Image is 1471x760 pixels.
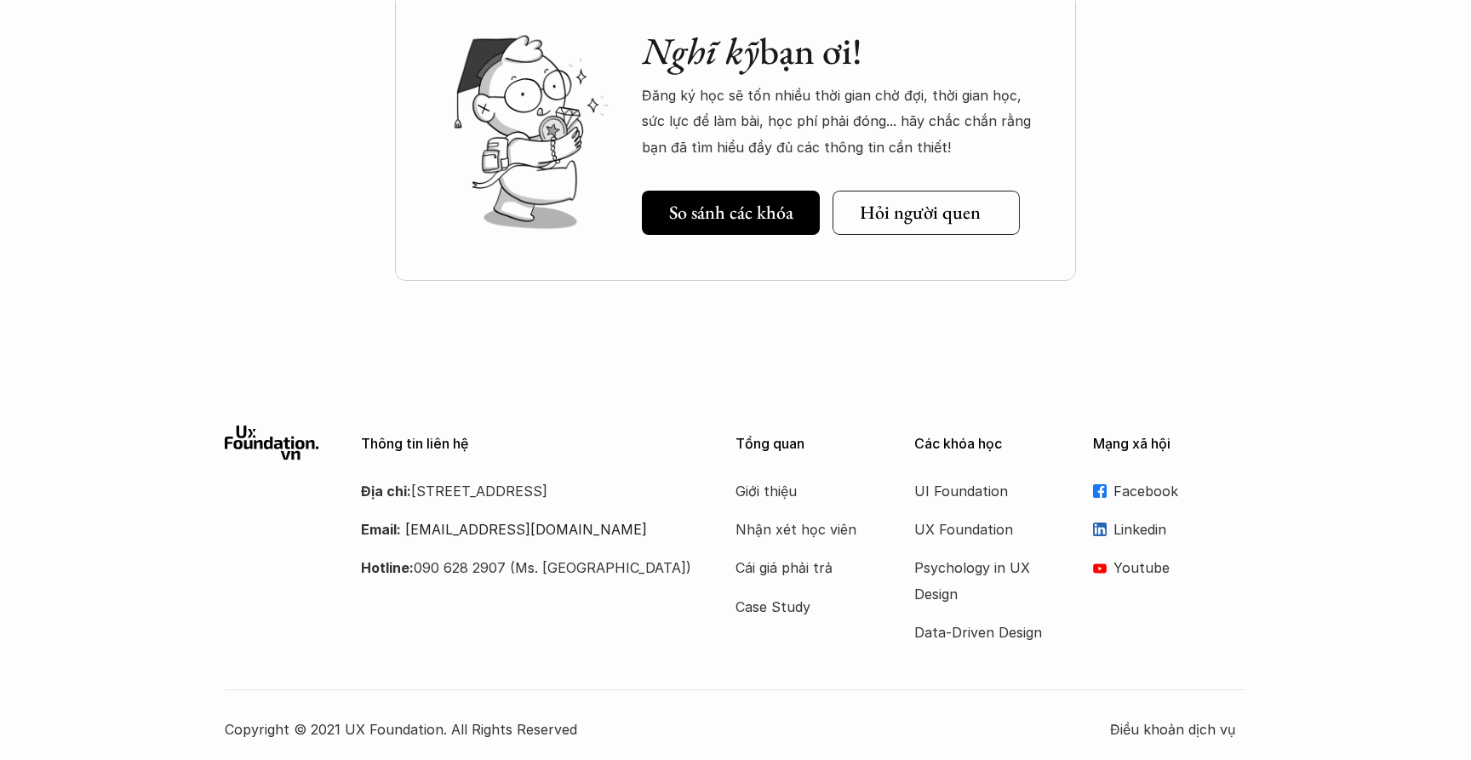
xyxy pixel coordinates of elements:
p: 090 628 2907 (Ms. [GEOGRAPHIC_DATA]) [361,555,693,580]
p: Mạng xã hội [1093,436,1246,452]
p: Tổng quan [735,436,889,452]
h2: bạn ơi! [642,29,1042,74]
p: [STREET_ADDRESS] [361,478,693,504]
p: Thông tin liên hệ [361,436,693,452]
p: Đăng ký học sẽ tốn nhiều thời gian chờ đợi, thời gian học, sức lực để làm bài, học phí phải đóng.... [642,83,1042,160]
p: Linkedin [1113,517,1246,542]
p: Youtube [1113,555,1246,580]
p: Copyright © 2021 UX Foundation. All Rights Reserved [225,717,1110,742]
a: Facebook [1093,478,1246,504]
a: Psychology in UX Design [914,555,1050,607]
a: UI Foundation [914,478,1050,504]
a: Data-Driven Design [914,620,1050,645]
a: Case Study [735,594,872,620]
a: Nhận xét học viên [735,517,872,542]
h5: Hỏi người quen [860,202,981,224]
strong: Địa chỉ: [361,483,411,500]
a: Hỏi người quen [833,191,1020,235]
a: Điều khoản dịch vụ [1110,717,1246,742]
a: UX Foundation [914,517,1050,542]
a: So sánh các khóa [642,191,820,235]
a: Youtube [1093,555,1246,580]
strong: Hotline: [361,559,414,576]
p: Các khóa học [914,436,1067,452]
p: Facebook [1113,478,1246,504]
a: Linkedin [1093,517,1246,542]
h5: So sánh các khóa [669,202,793,224]
a: Cái giá phải trả [735,555,872,580]
strong: Email: [361,521,401,538]
a: Giới thiệu [735,478,872,504]
a: [EMAIL_ADDRESS][DOMAIN_NAME] [405,521,647,538]
em: Nghĩ kỹ [642,26,759,75]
